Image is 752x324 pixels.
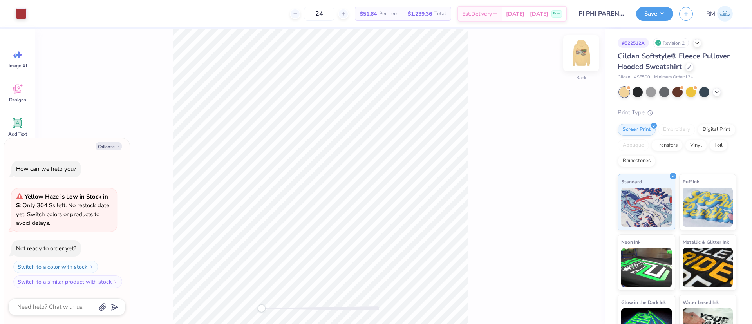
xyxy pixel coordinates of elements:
div: # 522512A [618,38,649,48]
strong: Yellow Haze is Low in Stock in S [16,193,108,210]
span: Total [434,10,446,18]
a: RM [703,6,736,22]
span: Water based Ink [683,298,719,306]
img: Standard [621,188,672,227]
div: Rhinestones [618,155,656,167]
img: Switch to a color with stock [89,264,94,269]
button: Switch to a similar product with stock [13,275,122,288]
input: Untitled Design [573,6,630,22]
img: Metallic & Glitter Ink [683,248,733,287]
img: Neon Ink [621,248,672,287]
span: : Only 304 Ss left. No restock date yet. Switch colors or products to avoid delays. [16,193,109,227]
input: – – [304,7,334,21]
span: Glow in the Dark Ink [621,298,666,306]
img: Switch to a similar product with stock [113,279,118,284]
div: Print Type [618,108,736,117]
div: Revision 2 [653,38,689,48]
span: Gildan [618,74,630,81]
span: Gildan Softstyle® Fleece Pullover Hooded Sweatshirt [618,51,730,71]
div: Transfers [651,139,683,151]
div: Embroidery [658,124,695,136]
img: Puff Ink [683,188,733,227]
div: Vinyl [685,139,707,151]
button: Switch to a color with stock [13,261,98,273]
button: Collapse [96,142,122,150]
span: $51.64 [360,10,377,18]
div: Not ready to order yet? [16,244,76,252]
div: Screen Print [618,124,656,136]
span: Metallic & Glitter Ink [683,238,729,246]
div: Accessibility label [258,304,266,312]
span: Est. Delivery [462,10,492,18]
span: Designs [9,97,26,103]
span: $1,239.36 [408,10,432,18]
div: Digital Print [698,124,736,136]
span: Puff Ink [683,177,699,186]
span: RM [706,9,715,18]
span: [DATE] - [DATE] [506,10,548,18]
span: Per Item [379,10,398,18]
div: Back [576,74,586,81]
span: Minimum Order: 12 + [654,74,693,81]
span: Image AI [9,63,27,69]
span: Standard [621,177,642,186]
img: Roberta Manuel [717,6,733,22]
span: # SF500 [634,74,650,81]
span: Free [553,11,560,16]
div: Foil [709,139,728,151]
button: Save [636,7,673,21]
span: Neon Ink [621,238,640,246]
span: Add Text [8,131,27,137]
div: How can we help you? [16,165,76,173]
div: Applique [618,139,649,151]
img: Back [566,38,597,69]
